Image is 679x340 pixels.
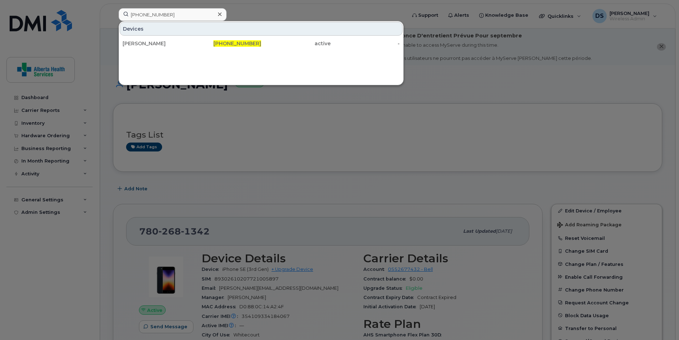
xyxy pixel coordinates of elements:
[261,40,331,47] div: active
[120,22,403,36] div: Devices
[331,40,400,47] div: -
[120,37,403,50] a: [PERSON_NAME][PHONE_NUMBER]active-
[213,40,261,47] span: [PHONE_NUMBER]
[123,40,192,47] div: [PERSON_NAME]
